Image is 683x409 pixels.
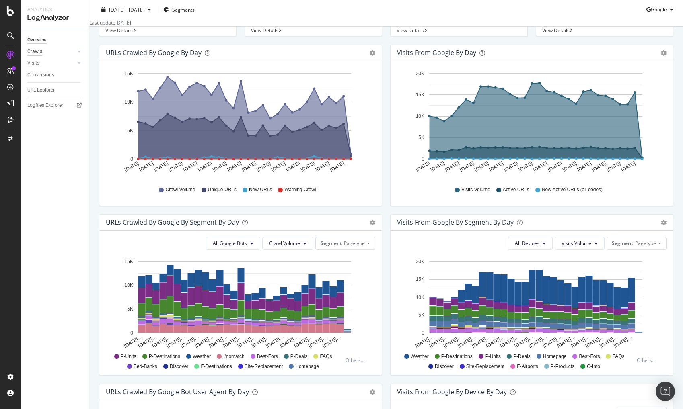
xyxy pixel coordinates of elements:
div: gear [661,50,667,56]
span: Weather [411,353,429,360]
button: Crawl Volume [262,237,313,250]
text: [DATE] [138,160,154,172]
text: 5K [127,127,133,133]
div: URLs Crawled by Google By Segment By Day [106,218,239,226]
text: 0 [422,156,424,162]
span: Site-Replacement [245,363,283,370]
div: gear [370,389,375,395]
div: Overview [27,36,47,44]
div: Others... [346,357,368,364]
a: Logfiles Explorer [27,101,83,110]
text: [DATE] [591,160,607,172]
text: 0 [130,156,133,162]
span: Visits Volume [562,240,591,247]
span: Best-Fors [257,353,278,360]
text: [DATE] [473,160,490,172]
span: P-Destinations [149,353,180,360]
text: 15K [125,70,133,76]
text: [DATE] [285,160,301,172]
button: [DATE] - [DATE] [96,6,156,13]
span: Pagetype [635,240,656,247]
span: Active URLs [503,186,529,193]
text: [DATE] [270,160,286,172]
span: Homepage [295,363,319,370]
text: [DATE] [503,160,519,172]
div: Visits From Google By Device By Day [397,388,507,396]
text: [DATE] [212,160,228,172]
span: F-Airports [517,363,538,370]
text: [DATE] [315,160,331,172]
text: 5K [127,306,133,312]
span: Crawl Volume [165,186,195,193]
span: Pagetype [344,240,365,247]
span: View Details [251,27,278,34]
div: Analytics [27,6,82,13]
text: [DATE] [518,160,534,172]
span: FAQs [320,353,332,360]
div: Visits from Google by day [397,49,476,57]
div: gear [661,220,667,225]
text: [DATE] [182,160,198,172]
div: A chart. [106,67,372,179]
text: [DATE] [488,160,504,172]
a: URL Explorer [27,86,83,94]
button: Visits Volume [555,237,605,250]
span: View Details [105,27,133,34]
div: gear [370,220,375,225]
button: Segments [163,3,195,16]
button: All Devices [508,237,553,250]
span: Warning Crawl [284,186,316,193]
span: Segment [612,240,633,247]
a: Overview [27,36,83,44]
text: 5K [418,135,424,140]
span: Discover [435,363,454,370]
text: [DATE] [123,160,140,172]
span: [DATE] - [DATE] [109,6,144,13]
svg: A chart. [397,256,664,350]
div: URL Explorer [27,86,55,94]
span: Unique URLs [208,186,237,193]
text: [DATE] [168,160,184,172]
svg: A chart. [106,256,372,350]
text: 10K [125,282,133,288]
div: URLs Crawled by Google by day [106,49,202,57]
text: 0 [130,330,133,335]
div: Conversions [27,71,54,79]
div: LogAnalyzer [27,13,82,22]
span: Visits Volume [461,186,490,193]
span: Crawl Volume [269,240,300,247]
text: 5K [418,312,424,318]
span: Segment [321,240,342,247]
svg: A chart. [397,67,664,179]
span: Best-Fors [579,353,600,360]
div: Logfiles Explorer [27,101,63,110]
span: New URLs [249,186,272,193]
span: Google [651,6,667,13]
text: 15K [416,276,424,282]
text: 20K [416,258,424,264]
a: Crawls [27,47,75,56]
span: P-Products [551,363,574,370]
text: [DATE] [430,160,446,172]
text: [DATE] [300,160,316,172]
span: Discover [170,363,189,370]
span: All Devices [515,240,539,247]
span: Site-Replacement [466,363,504,370]
text: [DATE] [241,160,257,172]
a: Conversions [27,71,83,79]
text: 15K [125,258,133,264]
text: [DATE] [576,160,592,172]
div: gear [370,50,375,56]
span: F-Destinations [201,363,232,370]
span: P-Deals [290,353,308,360]
div: Open Intercom Messenger [656,382,675,401]
div: [DATE] [115,19,131,26]
span: Weather [193,353,211,360]
text: 15K [416,92,424,98]
span: Homepage [543,353,567,360]
div: Visits from Google By Segment By Day [397,218,514,226]
text: [DATE] [606,160,622,172]
span: View Details [397,27,424,34]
